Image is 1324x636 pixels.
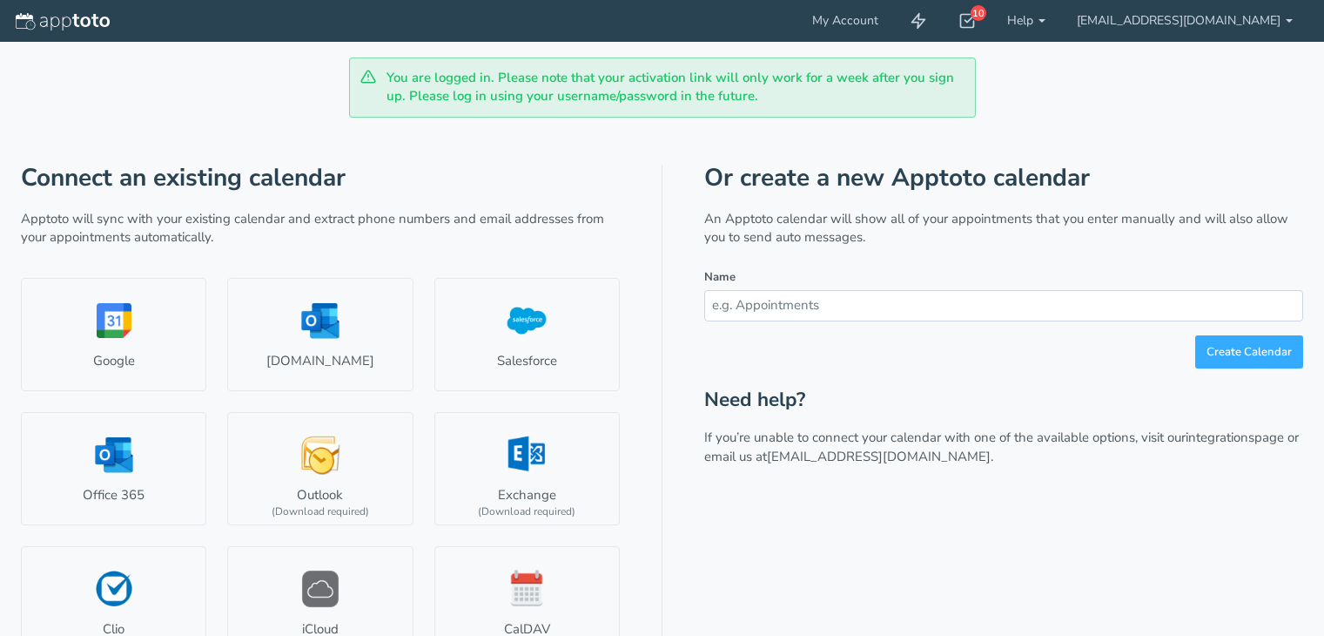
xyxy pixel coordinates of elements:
input: e.g. Appointments [704,290,1303,321]
p: If you’re unable to connect your calendar with one of the available options, visit our page or em... [704,429,1303,466]
a: Google [21,278,206,391]
a: Salesforce [434,278,620,391]
p: Apptoto will sync with your existing calendar and extract phone numbers and email addresses from ... [21,210,620,247]
a: integrations [1186,429,1254,446]
div: (Download required) [478,504,575,519]
img: logo-apptoto--white.svg [16,13,110,30]
a: [DOMAIN_NAME] [227,278,413,391]
button: Create Calendar [1195,335,1303,369]
div: (Download required) [272,504,369,519]
a: Outlook [227,412,413,525]
p: An Apptoto calendar will show all of your appointments that you enter manually and will also allo... [704,210,1303,247]
h2: Need help? [704,389,1303,411]
h1: Or create a new Apptoto calendar [704,165,1303,192]
label: Name [704,269,736,286]
div: 10 [971,5,986,21]
a: Exchange [434,412,620,525]
h1: Connect an existing calendar [21,165,620,192]
a: [EMAIL_ADDRESS][DOMAIN_NAME]. [767,448,993,465]
div: You are logged in. Please note that your activation link will only work for a week after you sign... [349,58,976,118]
a: Office 365 [21,412,206,525]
